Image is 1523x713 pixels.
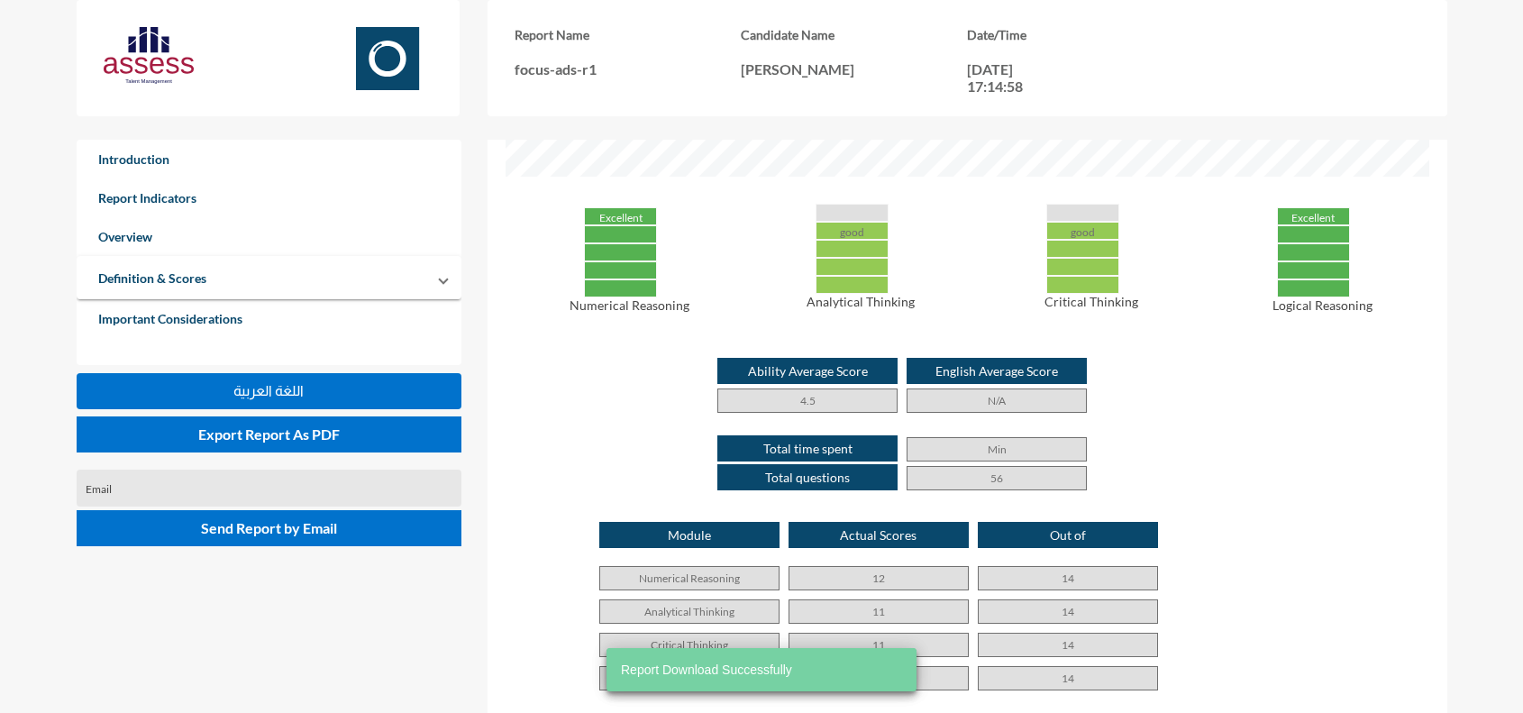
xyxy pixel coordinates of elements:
[978,522,1158,548] p: Out of
[717,388,898,413] p: 4.5
[621,661,792,679] span: Report Download Successfully
[77,140,462,178] a: Introduction
[1216,297,1428,313] p: Logical Reasoning
[978,599,1158,624] p: 14
[789,566,969,590] p: 12
[985,294,1198,309] p: Critical Thinking
[967,60,1048,95] p: [DATE] 17:14:58
[907,358,1087,384] p: English Average Score
[77,373,462,409] button: اللغة العربية
[789,599,969,624] p: 11
[907,466,1087,490] p: 56
[1277,207,1350,225] div: Excellent
[201,519,337,536] span: Send Report by Email
[717,358,898,384] p: Ability Average Score
[77,299,462,338] a: Important Considerations
[741,60,967,78] p: [PERSON_NAME]
[515,27,741,42] h3: Report Name
[978,633,1158,657] p: 14
[967,27,1193,42] h3: Date/Time
[978,566,1158,590] p: 14
[717,435,898,462] p: Total time spent
[77,416,462,452] button: Export Report As PDF
[584,207,657,225] div: Excellent
[816,222,889,240] div: good
[1046,222,1119,240] div: good
[754,294,967,309] p: Analytical Thinking
[77,256,462,299] mat-expansion-panel-header: Definition & Scores
[599,599,780,624] p: Analytical Thinking
[515,60,741,78] p: focus-ads-r1
[342,27,433,90] img: Focus.svg
[233,383,304,398] span: اللغة العربية
[978,666,1158,690] p: 14
[907,388,1087,413] p: N/A
[77,510,462,546] button: Send Report by Email
[599,566,780,590] p: Numerical Reasoning
[789,522,969,548] p: Actual Scores
[524,297,736,313] p: Numerical Reasoning
[198,425,340,443] span: Export Report As PDF
[599,522,780,548] p: Module
[741,27,967,42] h3: Candidate Name
[104,27,194,84] img: AssessLogoo.svg
[77,178,462,217] a: Report Indicators
[77,259,228,297] a: Definition & Scores
[717,464,898,490] p: Total questions
[77,217,462,256] a: Overview
[907,437,1087,462] p: Min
